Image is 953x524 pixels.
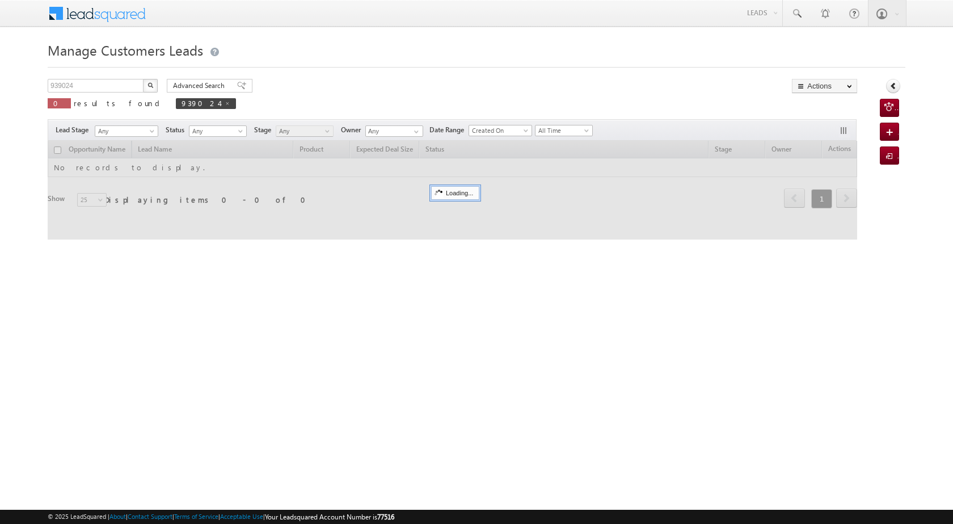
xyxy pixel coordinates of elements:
[95,125,158,137] a: Any
[254,125,276,135] span: Stage
[377,513,394,521] span: 77516
[53,98,65,108] span: 0
[74,98,164,108] span: results found
[792,79,857,93] button: Actions
[365,125,423,137] input: Type to Search
[182,98,219,108] span: 939024
[109,513,126,520] a: About
[276,126,330,136] span: Any
[56,125,93,135] span: Lead Stage
[469,125,528,136] span: Created On
[48,512,394,522] span: © 2025 LeadSquared | | | | |
[431,186,479,200] div: Loading...
[173,81,228,91] span: Advanced Search
[128,513,172,520] a: Contact Support
[535,125,593,136] a: All Time
[189,126,243,136] span: Any
[189,125,247,137] a: Any
[429,125,469,135] span: Date Range
[48,41,203,59] span: Manage Customers Leads
[341,125,365,135] span: Owner
[166,125,189,135] span: Status
[469,125,532,136] a: Created On
[95,126,154,136] span: Any
[408,126,422,137] a: Show All Items
[535,125,589,136] span: All Time
[174,513,218,520] a: Terms of Service
[147,82,153,88] img: Search
[276,125,334,137] a: Any
[220,513,263,520] a: Acceptable Use
[265,513,394,521] span: Your Leadsquared Account Number is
